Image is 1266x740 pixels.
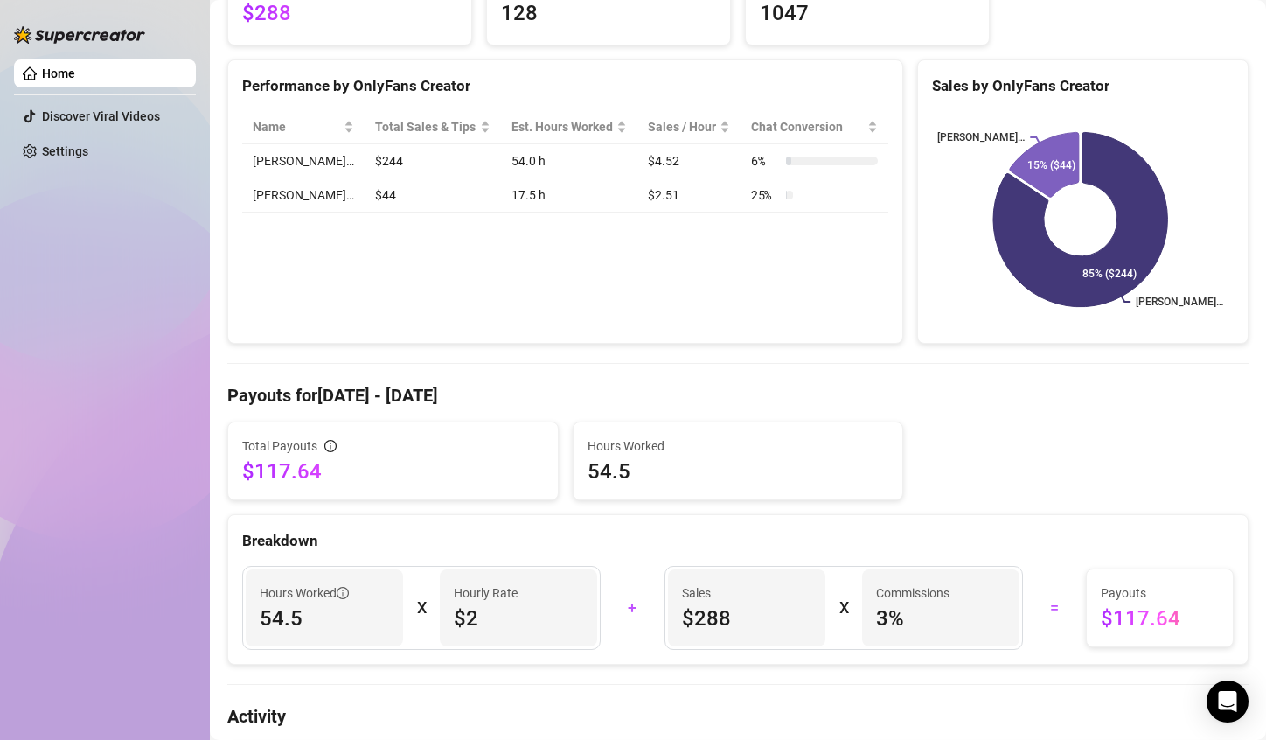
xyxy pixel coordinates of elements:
span: $117.64 [242,457,544,485]
div: Est. Hours Worked [511,117,613,136]
div: + [611,594,653,622]
span: 6 % [751,151,779,171]
article: Hourly Rate [454,583,518,603]
text: [PERSON_NAME]… [1136,296,1223,308]
div: X [839,594,848,622]
span: Sales / Hour [648,117,716,136]
span: Sales [682,583,811,603]
td: [PERSON_NAME]… [242,178,365,213]
span: Chat Conversion [751,117,864,136]
td: $4.52 [637,144,741,178]
span: Total Sales & Tips [375,117,476,136]
td: 54.0 h [501,144,637,178]
span: $117.64 [1101,604,1219,632]
span: info-circle [337,587,349,599]
div: Sales by OnlyFans Creator [932,74,1234,98]
a: Home [42,66,75,80]
th: Sales / Hour [637,110,741,144]
td: [PERSON_NAME]… [242,144,365,178]
td: $2.51 [637,178,741,213]
h4: Activity [227,704,1249,729]
div: X [417,594,426,622]
th: Total Sales & Tips [365,110,500,144]
h4: Payouts for [DATE] - [DATE] [227,383,1249,408]
span: 54.5 [588,457,889,485]
div: Breakdown [242,529,1234,553]
div: = [1033,594,1075,622]
th: Name [242,110,365,144]
a: Settings [42,144,88,158]
span: 3 % [876,604,1005,632]
span: $2 [454,604,583,632]
text: [PERSON_NAME]… [938,131,1026,143]
td: $244 [365,144,500,178]
div: Performance by OnlyFans Creator [242,74,888,98]
img: logo-BBDzfeDw.svg [14,26,145,44]
span: Name [253,117,340,136]
span: Payouts [1101,583,1219,603]
td: $44 [365,178,500,213]
span: 54.5 [260,604,389,632]
article: Commissions [876,583,949,603]
th: Chat Conversion [741,110,888,144]
span: 25 % [751,185,779,205]
div: Open Intercom Messenger [1207,681,1249,723]
a: Discover Viral Videos [42,109,160,123]
span: info-circle [324,440,337,452]
span: Hours Worked [588,436,889,456]
span: Total Payouts [242,436,317,456]
td: 17.5 h [501,178,637,213]
span: Hours Worked [260,583,349,603]
span: $288 [682,604,811,632]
